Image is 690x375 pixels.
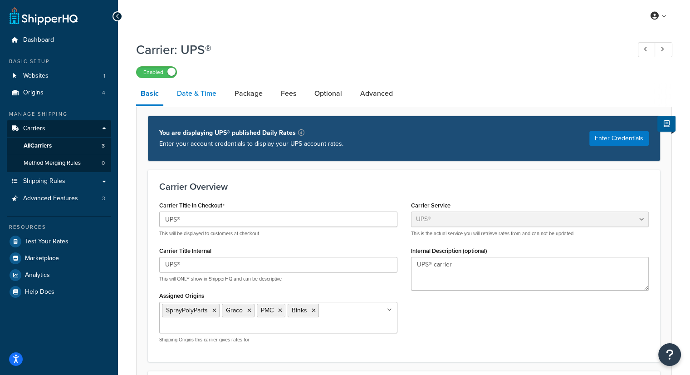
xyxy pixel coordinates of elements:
[166,306,208,315] span: SprayPolyParts
[7,84,111,101] li: Origins
[102,89,105,97] span: 4
[276,83,301,104] a: Fees
[7,155,111,172] a: Method Merging Rules0
[24,142,52,150] span: All Carriers
[136,83,163,106] a: Basic
[292,306,307,315] span: Binks
[310,83,347,104] a: Optional
[7,84,111,101] a: Origins4
[589,131,649,146] button: Enter Credentials
[159,202,225,209] label: Carrier Title in Checkout
[411,202,450,209] label: Carrier Service
[23,89,44,97] span: Origins
[159,128,343,138] p: You are displaying UPS® published Daily Rates
[7,223,111,231] div: Resources
[172,83,221,104] a: Date & Time
[7,190,111,207] li: Advanced Features
[7,190,111,207] a: Advanced Features3
[7,233,111,250] a: Test Your Rates
[159,247,211,254] label: Carrier Title Internal
[7,68,111,84] li: Websites
[23,72,49,80] span: Websites
[102,159,105,167] span: 0
[7,284,111,300] a: Help Docs
[159,182,649,192] h3: Carrier Overview
[7,32,111,49] a: Dashboard
[7,68,111,84] a: Websites1
[102,142,105,150] span: 3
[7,120,111,137] a: Carriers
[657,116,675,132] button: Show Help Docs
[230,83,267,104] a: Package
[655,42,672,57] a: Next Record
[25,271,50,279] span: Analytics
[159,292,204,299] label: Assigned Origins
[136,41,621,59] h1: Carrier: UPS®
[7,120,111,172] li: Carriers
[25,238,69,246] span: Test Your Rates
[25,255,59,262] span: Marketplace
[23,125,45,133] span: Carriers
[137,67,176,78] label: Enabled
[7,173,111,190] a: Shipping Rules
[7,110,111,118] div: Manage Shipping
[7,58,111,65] div: Basic Setup
[23,178,65,185] span: Shipping Rules
[159,230,397,237] p: This will be displayed to customers at checkout
[411,247,487,254] label: Internal Description (optional)
[7,267,111,283] a: Analytics
[638,42,656,57] a: Previous Record
[7,138,111,154] a: AllCarriers3
[226,306,243,315] span: Graco
[159,138,343,149] p: Enter your account credentials to display your UPS account rates.
[24,159,81,167] span: Method Merging Rules
[356,83,397,104] a: Advanced
[159,336,397,343] p: Shipping Origins this carrier gives rates for
[23,195,78,202] span: Advanced Features
[411,257,649,291] textarea: UPS® carrier
[25,288,54,296] span: Help Docs
[261,306,274,315] span: PMC
[658,343,681,366] button: Open Resource Center
[7,155,111,172] li: Method Merging Rules
[23,36,54,44] span: Dashboard
[7,250,111,266] a: Marketplace
[159,276,397,282] p: This will ONLY show in ShipperHQ and can be descriptive
[102,195,105,202] span: 3
[411,230,649,237] p: This is the actual service you will retrieve rates from and can not be updated
[103,72,105,80] span: 1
